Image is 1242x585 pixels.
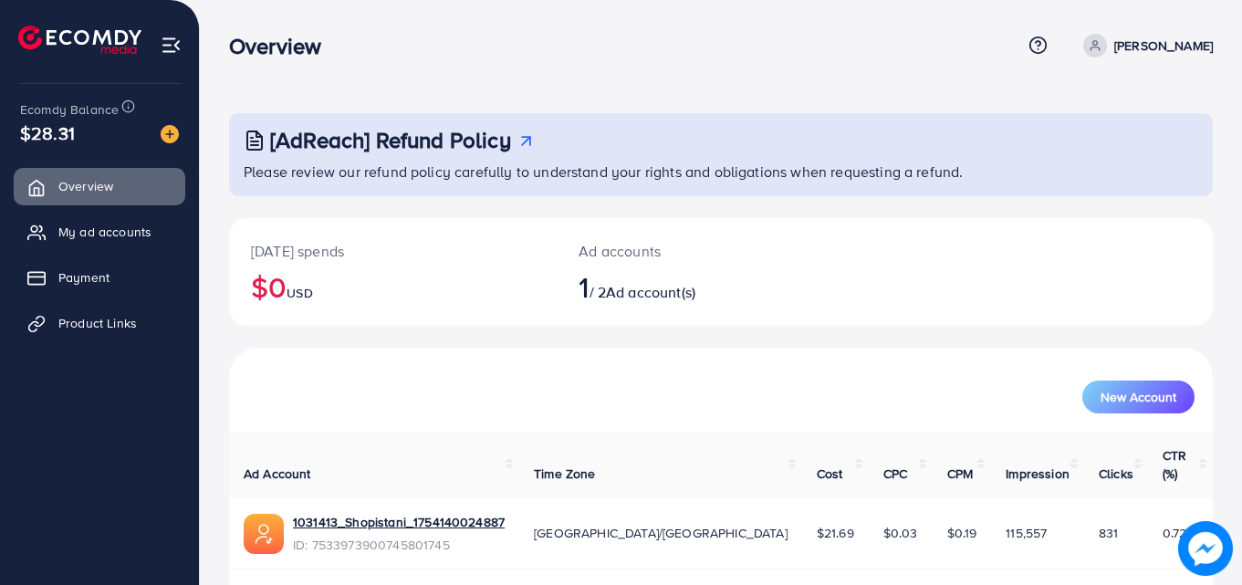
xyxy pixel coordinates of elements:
span: Impression [1006,465,1070,483]
span: CTR (%) [1163,446,1186,483]
p: [DATE] spends [251,240,535,262]
img: logo [18,26,141,54]
span: Time Zone [534,465,595,483]
img: menu [161,35,182,56]
span: 115,557 [1006,524,1047,542]
a: [PERSON_NAME] [1076,34,1213,57]
span: [GEOGRAPHIC_DATA]/[GEOGRAPHIC_DATA] [534,524,788,542]
span: Product Links [58,314,137,332]
button: New Account [1082,381,1195,413]
h2: $0 [251,269,535,304]
span: 1 [579,266,589,308]
span: $28.31 [20,120,75,146]
span: CPC [883,465,907,483]
span: $21.69 [817,524,854,542]
h2: / 2 [579,269,781,304]
span: Payment [58,268,110,287]
a: My ad accounts [14,214,185,250]
span: ID: 7533973900745801745 [293,536,505,554]
img: image [1178,521,1233,576]
span: Ad account(s) [606,282,695,302]
span: $0.19 [947,524,977,542]
p: Ad accounts [579,240,781,262]
span: CPM [947,465,973,483]
h3: Overview [229,33,336,59]
a: Product Links [14,305,185,341]
span: $0.03 [883,524,918,542]
a: Payment [14,259,185,296]
span: Cost [817,465,843,483]
span: Ecomdy Balance [20,100,119,119]
span: Clicks [1099,465,1133,483]
a: 1031413_Shopistani_1754140024887 [293,513,505,531]
img: ic-ads-acc.e4c84228.svg [244,514,284,554]
a: Overview [14,168,185,204]
p: Please review our refund policy carefully to understand your rights and obligations when requesti... [244,161,1202,183]
h3: [AdReach] Refund Policy [270,127,511,153]
span: 0.72 [1163,524,1187,542]
span: USD [287,284,312,302]
img: image [161,125,179,143]
span: My ad accounts [58,223,151,241]
span: Ad Account [244,465,311,483]
span: 831 [1099,524,1118,542]
span: Overview [58,177,113,195]
span: New Account [1101,391,1176,403]
p: [PERSON_NAME] [1114,35,1213,57]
